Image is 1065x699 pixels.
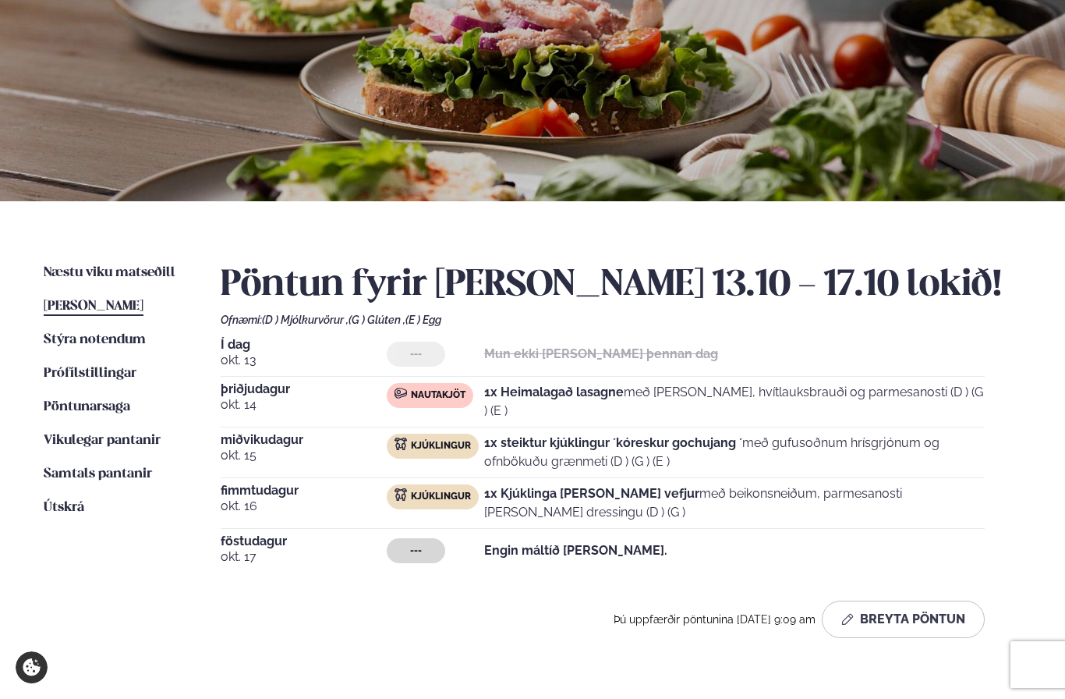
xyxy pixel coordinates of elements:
[221,264,1022,307] h2: Pöntun fyrir [PERSON_NAME] 13.10 - 17.10 lokið!
[410,348,422,360] span: ---
[411,440,471,452] span: Kjúklingur
[44,434,161,447] span: Vikulegar pantanir
[395,387,407,399] img: beef.svg
[221,383,387,396] span: þriðjudagur
[221,548,387,566] span: okt. 17
[44,300,143,313] span: [PERSON_NAME]
[484,385,624,399] strong: 1x Heimalagað lasagne
[44,331,146,349] a: Stýra notendum
[44,333,146,346] span: Stýra notendum
[44,367,136,380] span: Prófílstillingar
[395,438,407,450] img: chicken.svg
[484,435,742,450] strong: 1x steiktur kjúklingur ´kóreskur gochujang ´
[44,431,161,450] a: Vikulegar pantanir
[44,501,84,514] span: Útskrá
[44,266,175,279] span: Næstu viku matseðill
[44,364,136,383] a: Prófílstillingar
[262,314,349,326] span: (D ) Mjólkurvörur ,
[484,383,985,420] p: með [PERSON_NAME], hvítlauksbrauði og parmesanosti (D ) (G ) (E )
[395,488,407,501] img: chicken.svg
[484,486,699,501] strong: 1x Kjúklinga [PERSON_NAME] vefjur
[221,396,387,414] span: okt. 14
[484,543,667,558] strong: Engin máltíð [PERSON_NAME].
[44,467,152,481] span: Samtals pantanir
[411,491,471,503] span: Kjúklingur
[221,446,387,465] span: okt. 15
[221,484,387,497] span: fimmtudagur
[44,400,130,413] span: Pöntunarsaga
[44,297,143,316] a: [PERSON_NAME]
[349,314,405,326] span: (G ) Glúten ,
[484,434,985,471] p: með gufusoðnum hrísgrjónum og ofnbökuðu grænmeti (D ) (G ) (E )
[44,465,152,484] a: Samtals pantanir
[44,264,175,282] a: Næstu viku matseðill
[221,314,1022,326] div: Ofnæmi:
[614,613,816,626] span: Þú uppfærðir pöntunina [DATE] 9:09 am
[484,346,718,361] strong: Mun ekki [PERSON_NAME] þennan dag
[44,398,130,417] a: Pöntunarsaga
[44,499,84,517] a: Útskrá
[221,339,387,351] span: Í dag
[411,389,465,402] span: Nautakjöt
[410,545,422,557] span: ---
[822,601,985,638] button: Breyta Pöntun
[221,535,387,548] span: föstudagur
[221,351,387,370] span: okt. 13
[221,497,387,516] span: okt. 16
[405,314,441,326] span: (E ) Egg
[16,651,48,683] a: Cookie settings
[484,484,985,522] p: með beikonsneiðum, parmesanosti [PERSON_NAME] dressingu (D ) (G )
[221,434,387,446] span: miðvikudagur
